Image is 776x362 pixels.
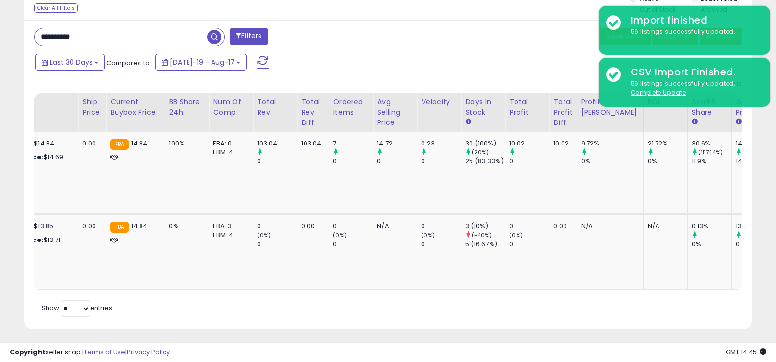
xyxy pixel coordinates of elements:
a: Terms of Use [84,347,125,357]
div: Avg Selling Price [377,97,413,128]
div: 0 [257,222,297,231]
div: 0% [692,240,731,249]
span: 14.84 [131,139,148,148]
div: Avg BB Share [692,97,728,118]
div: 0 [257,240,297,249]
span: Show: entries [42,303,112,313]
button: Last 30 Days [35,54,105,71]
span: 14.84 [131,221,148,231]
div: Total Rev. Diff. [301,97,325,128]
div: Ship Price [82,97,102,118]
div: 0 [377,157,417,166]
div: 3 (10%) [465,222,505,231]
div: 103.04 [257,139,297,148]
div: 13.85 [736,222,776,231]
div: 7 [333,139,373,148]
div: 10.02 [553,139,569,148]
div: Num of Comp. [213,97,249,118]
div: 0.00 [82,139,98,148]
div: 0% [169,222,201,231]
div: N/A [648,222,680,231]
div: 30.6% [692,139,731,148]
div: Days In Stock [465,97,501,118]
small: (0%) [421,231,435,239]
div: 0 [736,240,776,249]
div: Total Profit [509,97,545,118]
div: Total Profit Diff. [553,97,572,128]
div: 0 [509,222,549,231]
div: 0 [509,240,549,249]
div: 0.00 [301,222,321,231]
div: 0 [333,222,373,231]
small: (0%) [257,231,271,239]
div: 30 (100%) [465,139,505,148]
div: 0% [648,157,687,166]
div: 0 [421,222,461,231]
div: seller snap | | [10,348,170,357]
button: [DATE]-19 - Aug-17 [155,54,247,71]
small: (0%) [333,231,347,239]
div: 0 [333,240,373,249]
div: 5 (16.67%) [465,240,505,249]
div: 11.9% [692,157,731,166]
small: Avg Win Price. [736,118,742,126]
span: Compared to: [106,58,151,68]
div: 21.72% [648,139,687,148]
small: Days In Stock. [465,118,471,126]
small: FBA [110,139,128,150]
div: Current Buybox Price [110,97,161,118]
small: (157.14%) [698,148,723,156]
span: 2025-09-17 14:45 GMT [726,347,766,357]
div: 0 [257,157,297,166]
div: 0 [333,157,373,166]
small: (0%) [509,231,523,239]
div: 14.72 [377,139,417,148]
div: 14.83 [736,157,776,166]
div: 14.91 [736,139,776,148]
div: Profit [PERSON_NAME] [581,97,639,118]
div: Ordered Items [333,97,369,118]
div: 0 [509,157,549,166]
span: Last 30 Days [50,57,93,67]
u: Complete Update [631,88,686,97]
div: N/A [377,222,409,231]
div: Avg Win Price [736,97,772,118]
div: FBM: 4 [213,148,245,157]
div: Clear All Filters [34,3,78,13]
a: Privacy Policy [127,347,170,357]
div: 0.23 [421,139,461,148]
div: FBM: 4 [213,231,245,240]
div: 56 listings successfully updated. [623,79,763,97]
span: [DATE]-19 - Aug-17 [170,57,235,67]
small: FBA [110,222,128,233]
div: 103.04 [301,139,321,148]
div: N/A [581,222,636,231]
div: 0.00 [82,222,98,231]
div: 9.72% [581,139,643,148]
button: Filters [230,28,268,45]
div: 0 [421,240,461,249]
small: (20%) [472,148,489,156]
div: BB Share 24h. [169,97,205,118]
small: Avg BB Share. [692,118,698,126]
div: 10.02 [509,139,549,148]
div: 100% [169,139,201,148]
div: 0 [421,157,461,166]
div: Velocity [421,97,457,107]
div: 25 (83.33%) [465,157,505,166]
div: Import finished [623,13,763,27]
div: 0% [581,157,643,166]
div: CSV Import Finished. [623,65,763,79]
div: FBA: 0 [213,139,245,148]
small: (-40%) [472,231,492,239]
div: 0.00 [553,222,569,231]
div: FBA: 3 [213,222,245,231]
div: Total Rev. [257,97,293,118]
div: 0.13% [692,222,731,231]
strong: Copyright [10,347,46,357]
div: 56 listings successfully updated. [623,27,763,37]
